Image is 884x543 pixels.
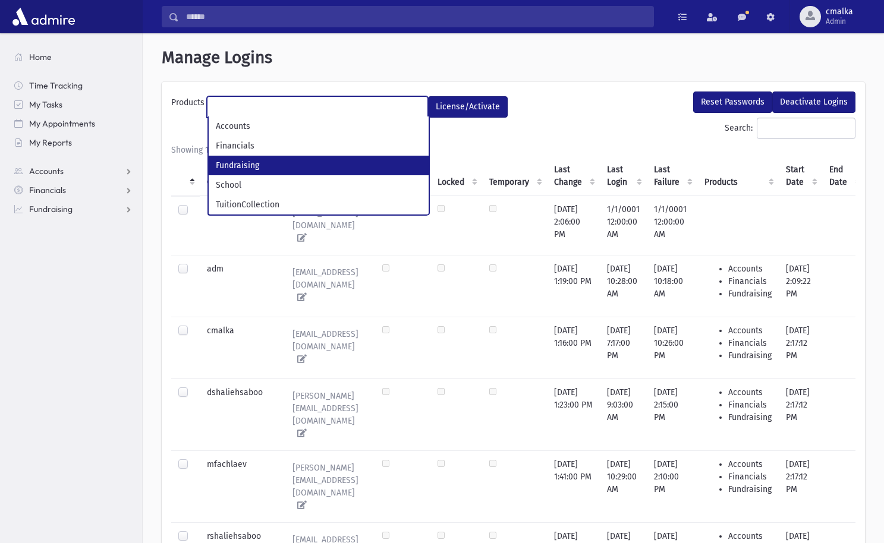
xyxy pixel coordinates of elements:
[283,203,368,248] a: [EMAIL_ADDRESS][DOMAIN_NAME]
[283,386,368,443] a: [PERSON_NAME][EMAIL_ADDRESS][DOMAIN_NAME]
[10,5,78,29] img: AdmirePro
[728,386,772,399] li: Accounts
[728,411,772,424] li: Fundraising
[209,136,429,156] li: Financials
[547,156,600,196] th: Last Change : activate to sort column ascending
[200,378,276,450] td: dshaliehsaboo
[5,181,142,200] a: Financials
[179,6,653,27] input: Search
[5,200,142,219] a: Fundraising
[600,378,647,450] td: [DATE] 9:03:00 AM
[779,156,822,196] th: Start Date : activate to sort column ascending
[547,195,600,255] td: [DATE] 2:06:00 PM
[826,7,853,17] span: cmalka
[200,255,276,317] td: adm
[779,450,822,522] td: [DATE] 2:17:12 PM
[283,263,368,307] a: [EMAIL_ADDRESS][DOMAIN_NAME]
[779,317,822,378] td: [DATE] 2:17:12 PM
[728,324,772,337] li: Accounts
[547,450,600,522] td: [DATE] 1:41:00 PM
[29,185,66,195] span: Financials
[547,317,600,378] td: [DATE] 1:16:00 PM
[29,137,72,148] span: My Reports
[647,450,697,522] td: [DATE] 2:10:00 PM
[826,17,853,26] span: Admin
[200,450,276,522] td: mfachlaev
[647,156,697,196] th: Last Failure : activate to sort column ascending
[600,255,647,317] td: [DATE] 10:28:00 AM
[728,337,772,349] li: Financials
[209,116,429,136] li: Accounts
[5,48,142,67] a: Home
[697,156,779,196] th: Products : activate to sort column ascending
[547,255,600,317] td: [DATE] 1:19:00 PM
[728,263,772,275] li: Accounts
[428,96,508,118] button: License/Activate
[647,317,697,378] td: [DATE] 10:26:00 PM
[29,166,64,176] span: Accounts
[209,156,429,175] li: Fundraising
[5,162,142,181] a: Accounts
[283,458,368,515] a: [PERSON_NAME][EMAIL_ADDRESS][DOMAIN_NAME]
[171,96,207,113] label: Products
[725,118,855,139] label: Search:
[162,48,865,68] h1: Manage Logins
[728,399,772,411] li: Financials
[29,52,52,62] span: Home
[5,114,142,133] a: My Appointments
[728,275,772,288] li: Financials
[5,133,142,152] a: My Reports
[29,80,83,91] span: Time Tracking
[547,378,600,450] td: [DATE] 1:23:00 PM
[171,144,855,156] div: Showing 1 to 20 of 20 entries
[5,76,142,95] a: Time Tracking
[728,483,772,495] li: Fundraising
[779,255,822,317] td: [DATE] 2:09:22 PM
[171,156,200,196] th: : activate to sort column descending
[822,156,865,196] th: End Date : activate to sort column ascending
[647,255,697,317] td: [DATE] 10:18:00 AM
[200,195,276,255] td: user
[430,156,482,196] th: Locked : activate to sort column ascending
[209,195,429,214] li: TuitionCollection
[29,118,95,129] span: My Appointments
[728,458,772,471] li: Accounts
[693,91,772,113] button: Reset Passwords
[29,204,73,214] span: Fundraising
[728,349,772,362] li: Fundraising
[283,324,368,369] a: [EMAIL_ADDRESS][DOMAIN_NAME]
[5,95,142,114] a: My Tasks
[647,195,697,255] td: 1/1/0001 12:00:00 AM
[728,530,772,542] li: Accounts
[600,317,647,378] td: [DATE] 7:17:00 PM
[728,471,772,483] li: Financials
[600,450,647,522] td: [DATE] 10:29:00 AM
[779,378,822,450] td: [DATE] 2:17:12 PM
[482,156,547,196] th: Temporary : activate to sort column ascending
[600,156,647,196] th: Last Login : activate to sort column ascending
[200,317,276,378] td: cmalka
[200,156,276,196] th: Code : activate to sort column ascending
[728,288,772,300] li: Fundraising
[772,91,855,113] button: Deactivate Logins
[209,175,429,195] li: School
[757,118,855,139] input: Search:
[647,378,697,450] td: [DATE] 2:15:00 PM
[29,99,62,110] span: My Tasks
[600,195,647,255] td: 1/1/0001 12:00:00 AM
